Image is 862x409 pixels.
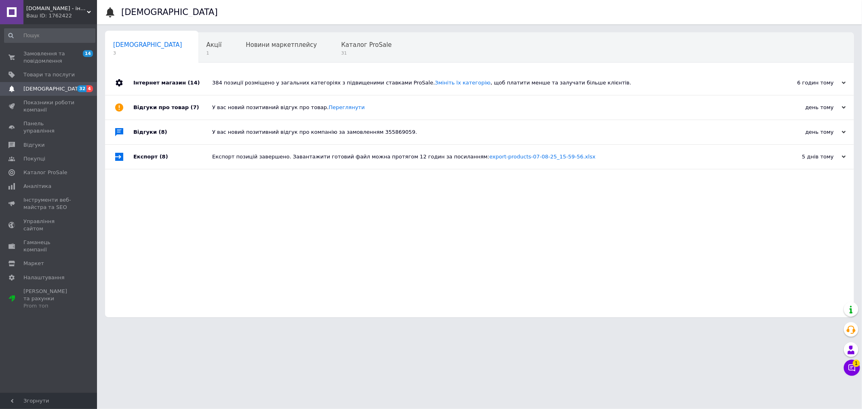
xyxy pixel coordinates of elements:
[23,183,51,190] span: Аналітика
[121,7,218,17] h1: [DEMOGRAPHIC_DATA]
[207,41,222,48] span: Акції
[133,95,212,120] div: Відгуки про товар
[23,50,75,65] span: Замовлення та повідомлення
[23,302,75,310] div: Prom топ
[212,129,765,136] div: У вас новий позитивний відгук про компанію за замовленням 355869059.
[26,5,87,12] span: Abc-vitamin.com - інтернет-магазин для здорового життя
[77,85,86,92] span: 32
[212,104,765,111] div: У вас новий позитивний відгук про товар.
[23,288,75,310] span: [PERSON_NAME] та рахунки
[23,169,67,176] span: Каталог ProSale
[23,218,75,232] span: Управління сайтом
[341,41,392,48] span: Каталог ProSale
[853,360,860,367] span: 1
[23,71,75,78] span: Товари та послуги
[23,274,65,281] span: Налаштування
[26,12,97,19] div: Ваш ID: 1762422
[159,129,167,135] span: (8)
[23,85,83,93] span: [DEMOGRAPHIC_DATA]
[329,104,365,110] a: Переглянути
[212,153,765,160] div: Експорт позицій завершено. Завантажити готовий файл можна протягом 12 годин за посиланням:
[341,50,392,56] span: 31
[207,50,222,56] span: 1
[86,85,93,92] span: 4
[765,129,846,136] div: день тому
[23,155,45,162] span: Покупці
[23,99,75,114] span: Показники роботи компанії
[113,41,182,48] span: [DEMOGRAPHIC_DATA]
[133,120,212,144] div: Відгуки
[844,360,860,376] button: Чат з покупцем1
[160,154,168,160] span: (8)
[133,145,212,169] div: Експорт
[212,79,765,86] div: 384 позиції розміщено у загальних категоріях з підвищеними ставками ProSale. , щоб платити менше ...
[23,239,75,253] span: Гаманець компанії
[435,80,491,86] a: Змініть їх категорію
[4,28,95,43] input: Пошук
[191,104,199,110] span: (7)
[765,104,846,111] div: день тому
[23,120,75,135] span: Панель управління
[133,71,212,95] div: Інтернет магазин
[765,153,846,160] div: 5 днів тому
[765,79,846,86] div: 6 годин тому
[113,50,182,56] span: 3
[246,41,317,48] span: Новини маркетплейсу
[188,80,200,86] span: (14)
[23,141,44,149] span: Відгуки
[83,50,93,57] span: 14
[489,154,596,160] a: export-products-07-08-25_15-59-56.xlsx
[23,260,44,267] span: Маркет
[23,196,75,211] span: Інструменти веб-майстра та SEO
